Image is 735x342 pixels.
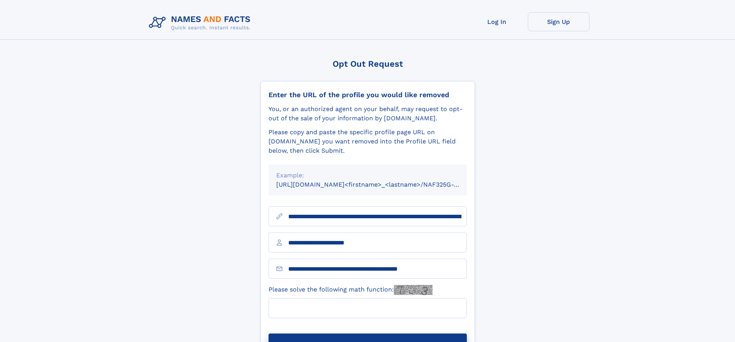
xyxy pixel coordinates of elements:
div: Please copy and paste the specific profile page URL on [DOMAIN_NAME] you want removed into the Pr... [269,128,467,155]
small: [URL][DOMAIN_NAME]<firstname>_<lastname>/NAF325G-xxxxxxxx [276,181,482,188]
div: You, or an authorized agent on your behalf, may request to opt-out of the sale of your informatio... [269,104,467,123]
a: Log In [466,12,528,31]
div: Example: [276,171,459,180]
div: Opt Out Request [260,59,475,69]
div: Enter the URL of the profile you would like removed [269,91,467,99]
img: Logo Names and Facts [146,12,257,33]
label: Please solve the following math function: [269,285,433,295]
a: Sign Up [528,12,590,31]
